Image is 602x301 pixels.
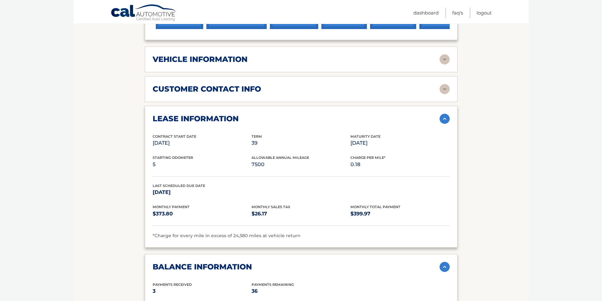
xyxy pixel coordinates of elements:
[350,155,386,160] span: Charge Per Mile*
[350,160,449,169] p: 0.18
[350,209,449,218] p: $399.97
[440,114,450,124] img: accordion-active.svg
[252,134,262,139] span: Term
[153,233,301,238] span: *Charge for every mile in excess of 24,380 miles at vehicle return
[252,205,290,209] span: Monthly Sales Tax
[153,114,239,123] h2: lease information
[452,8,463,18] a: FAQ's
[153,262,252,272] h2: balance information
[153,287,252,296] p: 3
[252,209,350,218] p: $26.17
[153,205,190,209] span: Monthly Payment
[153,282,192,287] span: Payments Received
[153,160,252,169] p: 5
[350,134,380,139] span: Maturity Date
[252,287,350,296] p: 36
[153,155,193,160] span: Starting Odometer
[153,55,247,64] h2: vehicle information
[477,8,492,18] a: Logout
[440,262,450,272] img: accordion-active.svg
[153,84,261,94] h2: customer contact info
[153,134,196,139] span: Contract Start Date
[153,188,252,197] p: [DATE]
[252,282,294,287] span: Payments Remaining
[440,84,450,94] img: accordion-rest.svg
[350,139,449,147] p: [DATE]
[440,54,450,64] img: accordion-rest.svg
[252,139,350,147] p: 39
[413,8,439,18] a: Dashboard
[350,205,400,209] span: Monthly Total Payment
[252,155,309,160] span: Allowable Annual Mileage
[111,4,177,22] a: Cal Automotive
[153,139,252,147] p: [DATE]
[153,184,205,188] span: Last Scheduled Due Date
[252,160,350,169] p: 7500
[153,209,252,218] p: $373.80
